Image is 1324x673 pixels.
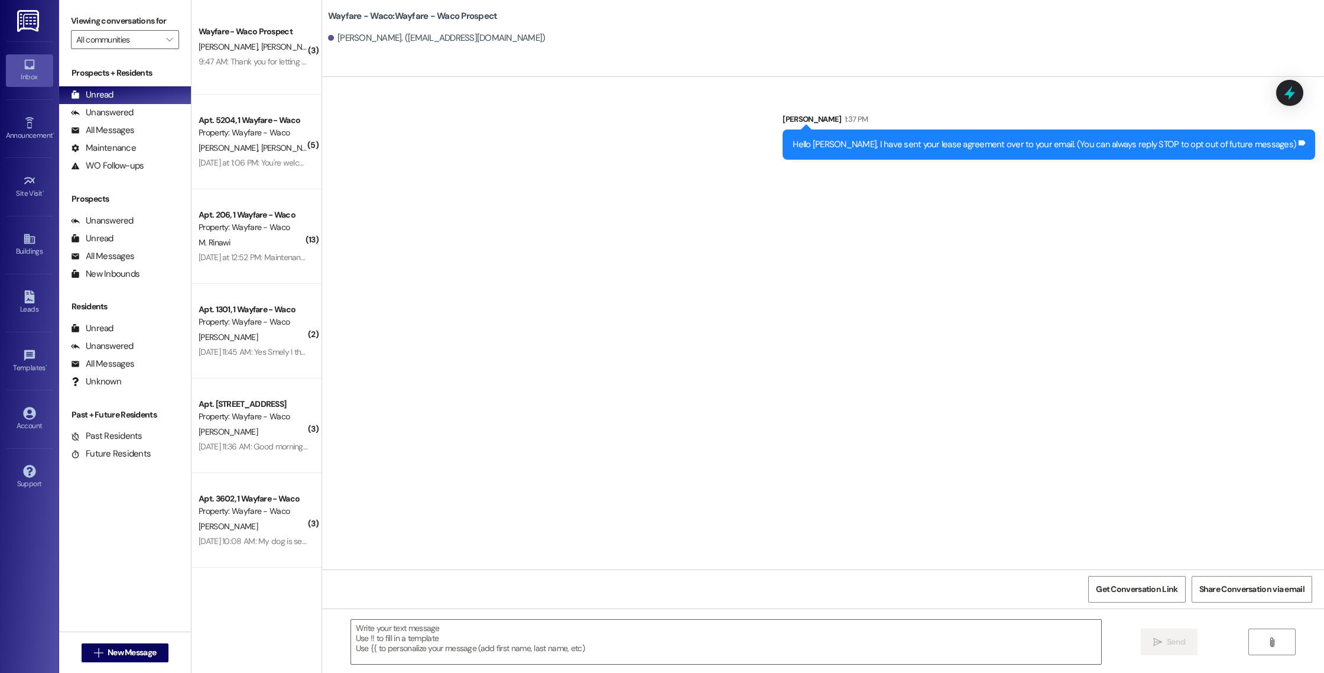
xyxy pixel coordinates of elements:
[199,221,308,234] div: Property: Wayfare - Waco
[1096,583,1177,596] span: Get Conversation Link
[71,250,134,263] div: All Messages
[17,10,41,32] img: ResiDesk Logo
[71,106,134,119] div: Unanswered
[71,160,144,172] div: WO Follow-ups
[261,143,320,153] span: [PERSON_NAME]
[199,410,308,423] div: Property: Wayfare - Waco
[199,56,330,67] div: 9:47 AM: Thank you for letting us know
[6,54,53,86] a: Inbox
[783,113,1315,130] div: [PERSON_NAME]
[199,505,308,517] div: Property: Wayfare - Waco
[94,648,103,658] i: 
[82,643,169,662] button: New Message
[1153,638,1162,647] i: 
[199,143,261,153] span: [PERSON_NAME]
[6,403,53,435] a: Account
[71,322,113,335] div: Unread
[199,303,308,316] div: Apt. 1301, 1 Wayfare - Waco
[1199,583,1304,596] span: Share Conversation via email
[53,130,54,138] span: •
[199,521,258,532] span: [PERSON_NAME]
[71,268,139,280] div: New Inbounds
[6,287,53,319] a: Leads
[328,32,546,44] div: [PERSON_NAME]. ([EMAIL_ADDRESS][DOMAIN_NAME])
[59,409,191,421] div: Past + Future Residents
[199,209,308,221] div: Apt. 206, 1 Wayfare - Waco
[59,67,191,79] div: Prospects + Residents
[1088,576,1185,603] button: Get Conversation Link
[71,215,134,227] div: Unanswered
[71,124,134,137] div: All Messages
[328,10,498,22] b: Wayfare - Waco: Wayfare - Waco Prospect
[71,448,151,460] div: Future Residents
[71,89,113,101] div: Unread
[1141,629,1198,655] button: Send
[199,332,258,342] span: [PERSON_NAME]
[1167,636,1185,648] span: Send
[199,25,308,38] div: Wayfare - Waco Prospect
[59,300,191,313] div: Residents
[6,229,53,261] a: Buildings
[199,237,231,248] span: M. Rinawi
[199,441,1249,452] div: [DATE] 11:36 AM: Good morning [PERSON_NAME], this is a friendly reminder that pest control will b...
[1192,576,1312,603] button: Share Conversation via email
[71,12,179,30] label: Viewing conversations for
[43,187,44,196] span: •
[793,138,1296,151] div: Hello [PERSON_NAME], I have sent your lease agreement over to your email. (You can always reply S...
[199,398,308,410] div: Apt. [STREET_ADDRESS]
[199,114,308,127] div: Apt. 5204, 1 Wayfare - Waco
[166,35,173,44] i: 
[71,430,142,442] div: Past Residents
[6,171,53,203] a: Site Visit •
[199,426,258,437] span: [PERSON_NAME]
[76,30,160,49] input: All communities
[842,113,868,125] div: 1:37 PM
[59,193,191,205] div: Prospects
[71,232,113,245] div: Unread
[199,347,619,357] div: [DATE] 11:45 AM: Yes Smely I thanks you for the reminder I will be here or i will call to let you...
[108,646,156,659] span: New Message
[6,461,53,493] a: Support
[199,252,463,263] div: [DATE] at 12:52 PM: Maintenance will go in and caulk the baseboard [DATE] FYI
[6,345,53,377] a: Templates •
[199,127,308,139] div: Property: Wayfare - Waco
[199,316,308,328] div: Property: Wayfare - Waco
[46,362,47,370] span: •
[261,41,320,52] span: [PERSON_NAME]
[199,587,308,600] div: Apt. 3505, 1 Wayfare - Waco
[71,358,134,370] div: All Messages
[1267,638,1276,647] i: 
[71,340,134,352] div: Unanswered
[199,493,308,505] div: Apt. 3602, 1 Wayfare - Waco
[71,376,121,388] div: Unknown
[199,41,261,52] span: [PERSON_NAME]
[71,142,136,154] div: Maintenance
[199,157,316,168] div: [DATE] at 1:06 PM: You're welcome!
[199,536,627,546] div: [DATE] 10:08 AM: My dog is secure in my bedroom. I just want to know now when he will stop by so ...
